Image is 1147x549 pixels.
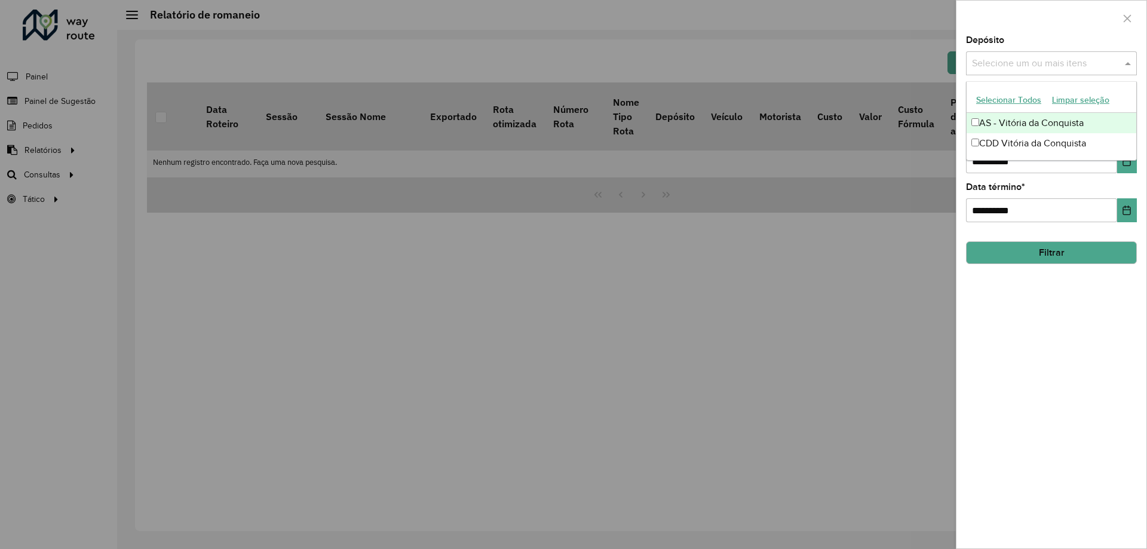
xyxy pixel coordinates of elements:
button: Limpar seleção [1047,91,1115,109]
button: Choose Date [1117,149,1137,173]
div: AS - Vitória da Conquista [967,113,1136,133]
ng-dropdown-panel: Options list [966,81,1137,161]
button: Filtrar [966,241,1137,264]
div: CDD Vitória da Conquista [967,133,1136,154]
button: Choose Date [1117,198,1137,222]
button: Selecionar Todos [971,91,1047,109]
label: Depósito [966,33,1004,47]
label: Data término [966,180,1025,194]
